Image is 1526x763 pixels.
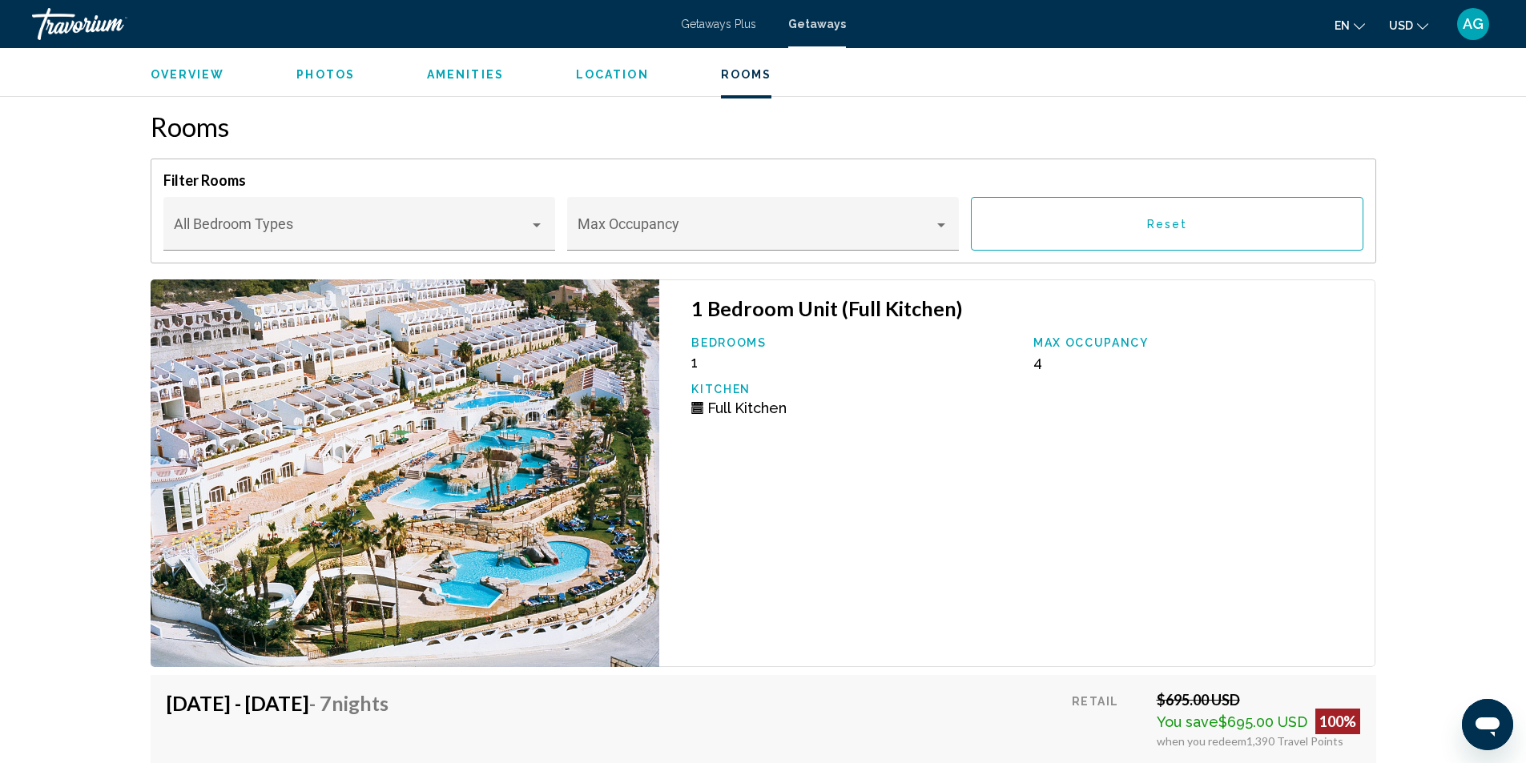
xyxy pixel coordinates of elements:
[691,296,1359,320] h3: 1 Bedroom Unit (Full Kitchen)
[151,110,1376,143] h2: Rooms
[1033,354,1042,371] span: 4
[1452,7,1494,41] button: User Menu
[1033,336,1359,349] p: Max Occupancy
[576,67,649,82] button: Location
[1463,16,1484,32] span: AG
[691,336,1017,349] p: Bedrooms
[1462,699,1513,750] iframe: לחצן לפתיחת חלון הודעות הטקסט
[296,67,355,82] button: Photos
[1335,14,1365,37] button: Change language
[151,67,225,82] button: Overview
[1389,14,1428,37] button: Change currency
[1157,691,1360,709] div: $695.00 USD
[1246,734,1343,748] span: 1,390 Travel Points
[788,18,846,30] a: Getaways
[163,171,1363,189] h4: Filter Rooms
[1157,713,1218,730] span: You save
[1315,709,1360,734] div: 100%
[691,354,698,371] span: 1
[296,68,355,81] span: Photos
[332,691,389,715] span: Nights
[1157,734,1246,748] span: when you redeem
[1072,691,1144,748] div: Retail
[721,67,772,82] button: Rooms
[1335,19,1350,32] span: en
[681,18,756,30] a: Getaways Plus
[427,68,504,81] span: Amenities
[151,279,660,667] img: 3710E01X.jpg
[691,383,1017,396] p: Kitchen
[151,68,225,81] span: Overview
[1389,19,1413,32] span: USD
[32,8,665,40] a: Travorium
[1147,218,1188,231] span: Reset
[721,68,772,81] span: Rooms
[309,691,389,715] span: - 7
[1218,713,1307,730] span: $695.00 USD
[167,691,389,715] h4: [DATE] - [DATE]
[971,197,1363,251] button: Reset
[576,68,649,81] span: Location
[427,67,504,82] button: Amenities
[707,400,787,416] span: Full Kitchen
